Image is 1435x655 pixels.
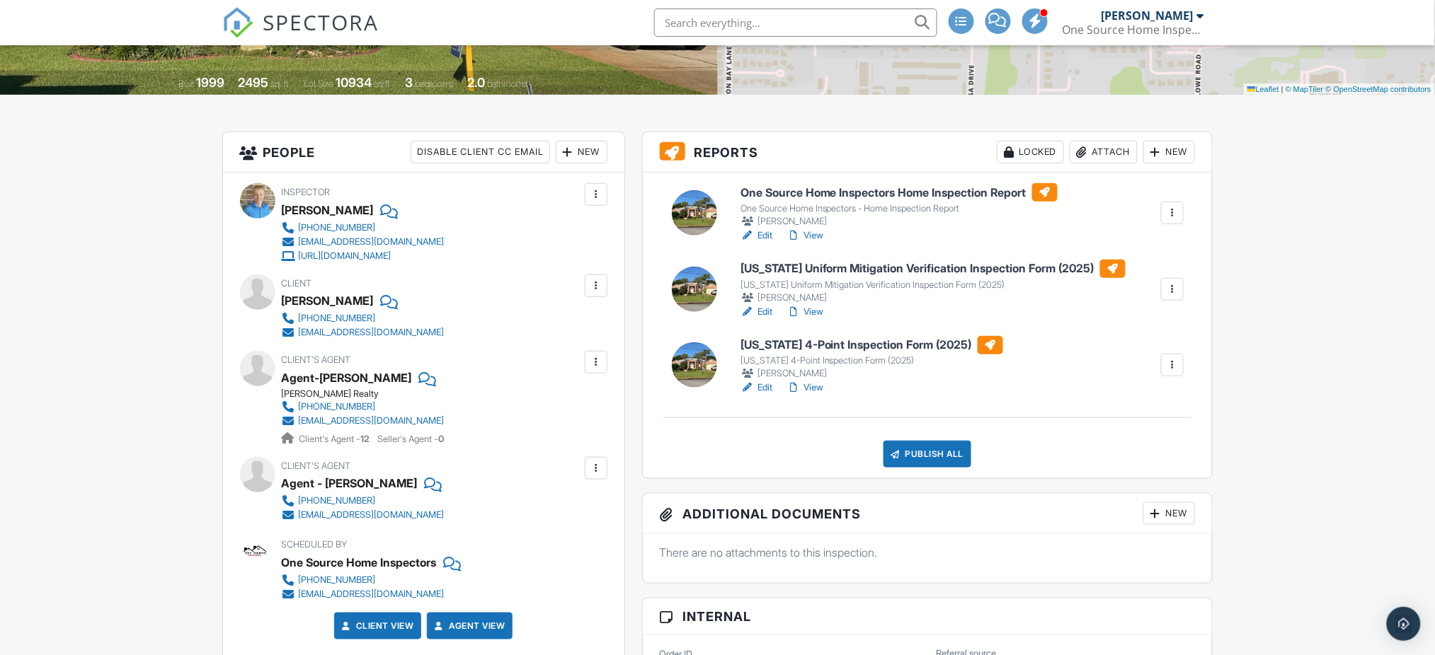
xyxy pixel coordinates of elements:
[787,381,823,395] a: View
[556,141,607,163] div: New
[282,311,445,325] a: [PHONE_NUMBER]
[299,313,376,324] div: [PHONE_NUMBER]
[741,305,772,319] a: Edit
[654,8,937,37] input: Search everything...
[1281,85,1284,93] span: |
[1143,141,1195,163] div: New
[741,381,772,395] a: Edit
[741,260,1126,278] h6: [US_STATE] Uniform Mitigation Verification Inspection Form (2025)
[787,305,823,319] a: View
[1387,607,1421,641] div: Open Intercom Messenger
[1326,85,1431,93] a: © OpenStreetMap contributors
[263,7,379,37] span: SPECTORA
[299,401,376,412] div: [PHONE_NUMBER]
[299,327,445,338] div: [EMAIL_ADDRESS][DOMAIN_NAME]
[741,291,1126,305] div: [PERSON_NAME]
[282,221,445,235] a: [PHONE_NUMBER]
[660,545,1196,560] p: There are no attachments to this inspection.
[223,132,624,173] h3: People
[282,494,445,508] a: [PHONE_NUMBER]
[282,460,351,471] span: Client's Agent
[741,228,772,243] a: Edit
[299,574,376,586] div: [PHONE_NUMBER]
[282,367,412,388] a: Agent-[PERSON_NAME]
[282,400,445,414] a: [PHONE_NUMBER]
[439,434,445,444] strong: 0
[282,508,445,522] a: [EMAIL_ADDRESS][DOMAIN_NAME]
[282,290,374,311] div: [PERSON_NAME]
[741,355,1003,366] div: [US_STATE] 4-Point Inspection Form (2025)
[299,222,376,233] div: [PHONE_NUMBER]
[282,278,312,289] span: Client
[741,279,1126,291] div: [US_STATE] Uniform Mitigation Verification Inspection Form (2025)
[432,619,505,633] a: Agent View
[884,441,972,468] div: Publish All
[374,79,391,89] span: sq.ft.
[787,228,823,243] a: View
[270,79,290,89] span: sq. ft.
[299,250,391,262] div: [URL][DOMAIN_NAME]
[304,79,333,89] span: Lot Size
[282,573,450,587] a: [PHONE_NUMBER]
[741,214,1058,228] div: [PERSON_NAME]
[415,79,454,89] span: bedrooms
[487,79,527,89] span: bathrooms
[361,434,370,444] strong: 12
[1063,23,1204,37] div: One Source Home Inspectors
[222,19,379,49] a: SPECTORA
[741,336,1003,354] h6: [US_STATE] 4-Point Inspection Form (2025)
[282,414,445,428] a: [EMAIL_ADDRESS][DOMAIN_NAME]
[282,354,351,365] span: Client's Agent
[222,7,253,38] img: The Best Home Inspection Software - Spectora
[282,199,374,221] div: [PERSON_NAME]
[238,75,268,90] div: 2495
[741,183,1058,228] a: One Source Home Inspectors Home Inspection Report One Source Home Inspectors - Home Inspection Re...
[643,494,1213,534] h3: Additional Documents
[741,203,1058,214] div: One Source Home Inspectors - Home Inspection Report
[467,75,485,90] div: 2.0
[282,552,437,573] div: One Source Home Inspectors
[336,75,372,90] div: 10934
[643,598,1213,635] h3: Internal
[178,79,194,89] span: Built
[299,236,445,248] div: [EMAIL_ADDRESS][DOMAIN_NAME]
[282,539,348,550] span: Scheduled By
[299,495,376,506] div: [PHONE_NUMBER]
[741,336,1003,381] a: [US_STATE] 4-Point Inspection Form (2025) [US_STATE] 4-Point Inspection Form (2025) [PERSON_NAME]
[1102,8,1194,23] div: [PERSON_NAME]
[299,434,372,444] span: Client's Agent -
[299,415,445,427] div: [EMAIL_ADDRESS][DOMAIN_NAME]
[196,75,224,90] div: 1999
[741,366,1003,381] div: [PERSON_NAME]
[282,587,450,601] a: [EMAIL_ADDRESS][DOMAIN_NAME]
[1070,141,1138,163] div: Attach
[282,249,445,263] a: [URL][DOMAIN_NAME]
[1143,502,1195,525] div: New
[282,235,445,249] a: [EMAIL_ADDRESS][DOMAIN_NAME]
[411,141,550,163] div: Disable Client CC Email
[282,325,445,340] a: [EMAIL_ADDRESS][DOMAIN_NAME]
[1286,85,1324,93] a: © MapTiler
[741,183,1058,202] h6: One Source Home Inspectors Home Inspection Report
[282,187,331,197] span: Inspector
[643,132,1213,173] h3: Reports
[282,388,456,400] div: [PERSON_NAME] Realty
[299,589,445,600] div: [EMAIL_ADDRESS][DOMAIN_NAME]
[299,509,445,521] div: [EMAIL_ADDRESS][DOMAIN_NAME]
[339,619,414,633] a: Client View
[1247,85,1279,93] a: Leaflet
[741,260,1126,305] a: [US_STATE] Uniform Mitigation Verification Inspection Form (2025) [US_STATE] Uniform Mitigation V...
[282,473,418,494] a: Agent - [PERSON_NAME]
[378,434,445,444] span: Seller's Agent -
[405,75,413,90] div: 3
[997,141,1064,163] div: Locked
